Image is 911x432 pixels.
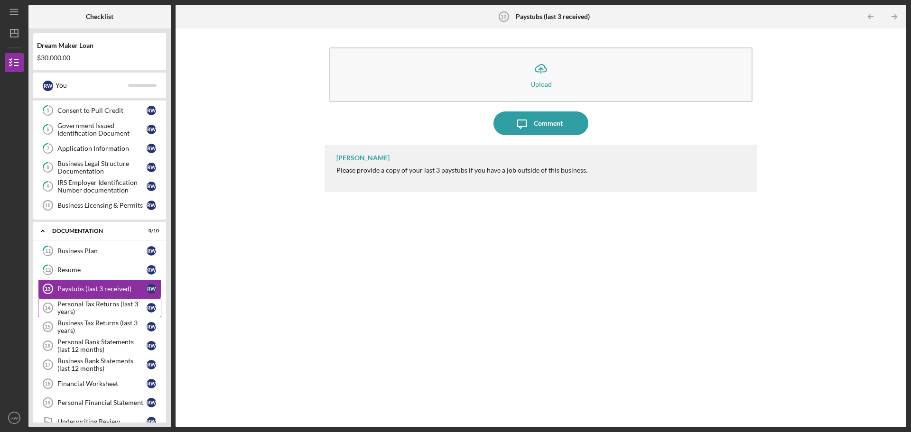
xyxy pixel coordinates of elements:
div: R W [147,322,156,331]
b: Checklist [86,13,113,20]
div: R W [147,106,156,115]
div: R W [147,379,156,388]
a: 15Business Tax Returns (last 3 years)RW [38,317,161,336]
div: Government Issued Identification Document [57,122,147,137]
div: [PERSON_NAME] [336,154,390,162]
a: 17Business Bank Statements (last 12 months)RW [38,355,161,374]
div: Documentation [52,228,135,234]
div: R W [147,360,156,369]
div: Dream Maker Loan [37,42,162,49]
a: 7Application InformationRW [38,139,161,158]
div: Business Plan [57,247,147,255]
text: RW [10,415,19,421]
div: Underwriting Review [57,418,147,425]
div: Business Bank Statements (last 12 months) [57,357,147,372]
tspan: 5 [46,108,49,114]
a: 19Personal Financial StatementRW [38,393,161,412]
div: R W [147,163,156,172]
div: Business Licensing & Permits [57,202,147,209]
tspan: 8 [46,165,49,171]
div: R W [147,417,156,426]
b: Paystubs (last 3 received) [516,13,590,20]
div: Paystubs (last 3 received) [57,285,147,293]
div: R W [147,284,156,294]
div: Application Information [57,145,147,152]
tspan: 12 [45,267,51,273]
div: You [56,77,128,93]
div: R W [147,398,156,407]
tspan: 17 [45,362,50,368]
a: Underwriting ReviewRW [38,412,161,431]
a: 13Paystubs (last 3 received)RW [38,279,161,298]
div: Upload [530,81,552,88]
div: Please provide a copy of your last 3 paystubs if you have a job outside of this business. [336,166,587,174]
div: Financial Worksheet [57,380,147,387]
div: Comment [534,111,563,135]
button: RW [5,408,24,427]
tspan: 13 [45,286,50,292]
tspan: 6 [46,127,50,133]
a: 9IRS Employer Identification Number documentationRW [38,177,161,196]
div: R W [147,265,156,275]
a: 14Personal Tax Returns (last 3 years)RW [38,298,161,317]
div: $30,000.00 [37,54,162,62]
div: Personal Bank Statements (last 12 months) [57,338,147,353]
a: 11Business PlanRW [38,241,161,260]
div: R W [147,144,156,153]
tspan: 13 [501,14,506,19]
div: Business Tax Returns (last 3 years) [57,319,147,334]
div: R W [147,201,156,210]
div: Business Legal Structure Documentation [57,160,147,175]
a: 6Government Issued Identification DocumentRW [38,120,161,139]
a: 5Consent to Pull CreditRW [38,101,161,120]
tspan: 18 [45,381,50,386]
div: 0 / 10 [142,228,159,234]
div: R W [43,81,53,91]
tspan: 7 [46,146,50,152]
a: 12ResumeRW [38,260,161,279]
button: Upload [329,47,753,102]
a: 16Personal Bank Statements (last 12 months)RW [38,336,161,355]
tspan: 14 [45,305,51,311]
tspan: 15 [45,324,50,330]
div: R W [147,182,156,191]
tspan: 10 [45,202,50,208]
tspan: 9 [46,184,50,190]
div: R W [147,246,156,256]
a: 10Business Licensing & PermitsRW [38,196,161,215]
button: Comment [493,111,588,135]
div: R W [147,303,156,313]
tspan: 16 [45,343,50,349]
div: Personal Financial Statement [57,399,147,406]
div: R W [147,341,156,350]
a: 18Financial WorksheetRW [38,374,161,393]
div: R W [147,125,156,134]
a: 8Business Legal Structure DocumentationRW [38,158,161,177]
tspan: 19 [45,400,50,405]
div: IRS Employer Identification Number documentation [57,179,147,194]
div: Personal Tax Returns (last 3 years) [57,300,147,315]
div: Consent to Pull Credit [57,107,147,114]
tspan: 11 [45,248,51,254]
div: Resume [57,266,147,274]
